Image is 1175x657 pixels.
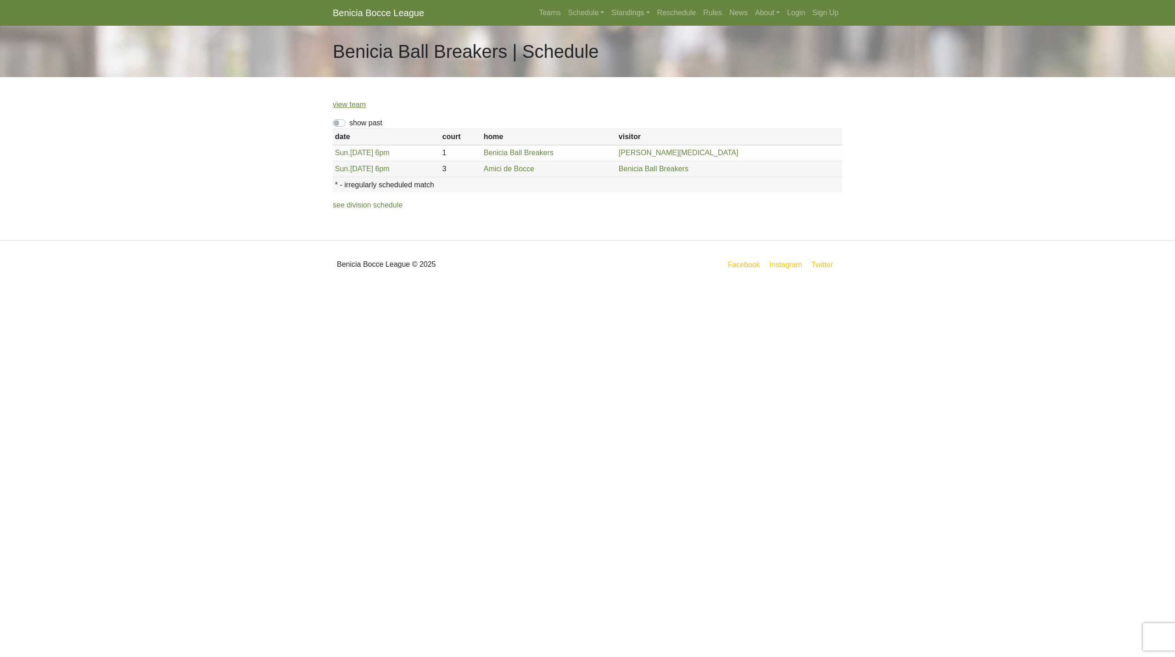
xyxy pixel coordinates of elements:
a: Benicia Ball Breakers [484,149,554,157]
th: * - irregularly scheduled match [333,177,842,192]
a: Twitter [810,259,840,270]
a: About [751,4,783,22]
a: Sun.[DATE] 6pm [335,165,390,173]
td: 3 [440,161,481,177]
a: Benicia Bocce League [333,4,424,22]
a: Facebook [726,259,762,270]
th: court [440,129,481,145]
th: visitor [616,129,842,145]
div: Benicia Bocce League © 2025 [326,248,587,281]
a: [PERSON_NAME][MEDICAL_DATA] [619,149,739,157]
h1: Benicia Ball Breakers | Schedule [333,40,599,62]
a: Reschedule [654,4,700,22]
a: Sign Up [809,4,842,22]
a: Sun.[DATE] 6pm [335,149,390,157]
a: view team [333,101,366,108]
a: Schedule [565,4,608,22]
th: date [333,129,440,145]
span: Sun. [335,149,350,157]
a: Amici de Bocce [484,165,534,173]
a: Teams [535,4,564,22]
td: 1 [440,145,481,161]
a: Login [783,4,809,22]
label: show past [349,118,382,129]
a: News [726,4,751,22]
a: Instagram [767,259,804,270]
a: see division schedule [333,201,403,209]
a: Rules [699,4,726,22]
th: home [481,129,616,145]
a: Benicia Ball Breakers [619,165,688,173]
a: Standings [608,4,653,22]
span: Sun. [335,165,350,173]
